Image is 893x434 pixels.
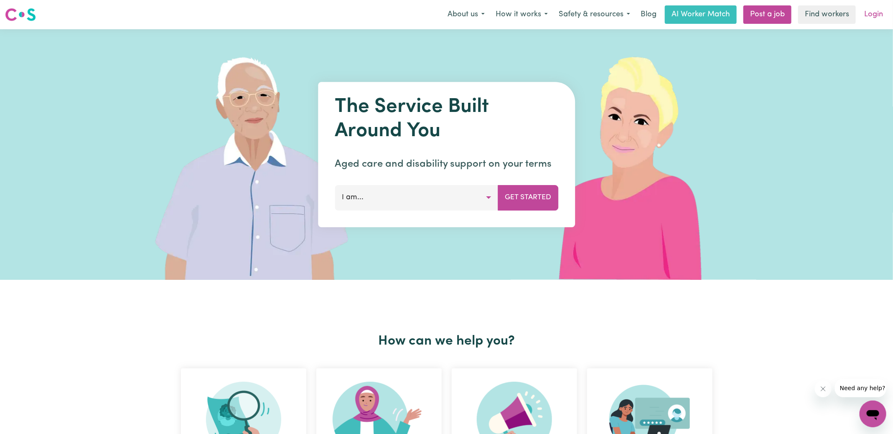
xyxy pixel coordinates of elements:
a: Blog [636,5,661,24]
a: AI Worker Match [665,5,737,24]
button: How it works [490,6,553,23]
a: Post a job [743,5,791,24]
a: Careseekers logo [5,5,36,24]
a: Find workers [798,5,856,24]
iframe: Button to launch messaging window [860,401,886,427]
iframe: Close message [815,381,832,397]
button: Get Started [498,185,558,210]
iframe: Message from company [835,379,886,397]
p: Aged care and disability support on your terms [335,157,558,172]
img: Careseekers logo [5,7,36,22]
h2: How can we help you? [176,333,717,349]
button: About us [442,6,490,23]
button: Safety & resources [553,6,636,23]
button: I am... [335,185,498,210]
h1: The Service Built Around You [335,95,558,143]
a: Login [859,5,888,24]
